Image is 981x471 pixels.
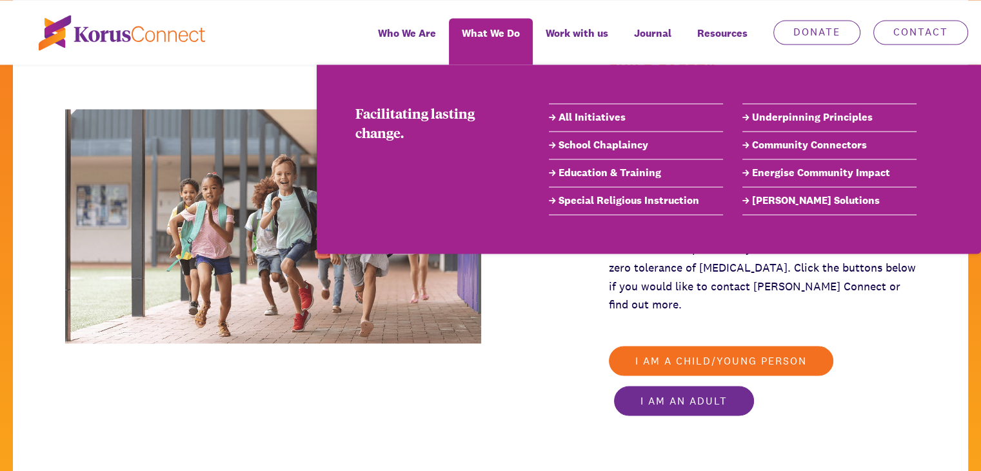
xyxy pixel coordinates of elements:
[634,24,671,43] span: Journal
[773,20,860,45] a: Donate
[742,137,917,153] a: Community Connectors
[449,18,533,65] a: What We Do
[365,18,449,65] a: Who We Are
[549,137,723,153] a: School Chaplaincy
[65,109,481,343] img: ddd56bcc-762e-4a4c-92a6-aa9ab8acacf6_kids+7+-+web+optimised-min.png
[549,193,723,208] a: Special Religious Instruction
[378,24,436,43] span: Who We Are
[549,110,723,125] a: All Initiatives
[621,18,684,65] a: Journal
[546,24,608,43] span: Work with us
[549,165,723,181] a: Education & Training
[873,20,968,45] a: Contact
[355,103,510,142] div: Facilitating lasting change.
[533,18,621,65] a: Work with us
[39,15,205,50] img: korus-connect%2Fc5177985-88d5-491d-9cd7-4a1febad1357_logo.svg
[742,165,917,181] a: Energise Community Impact
[684,18,760,65] div: Resources
[742,110,917,125] a: Underpinning Principles
[609,346,833,376] a: I am a child/young person
[614,386,754,416] a: I am an adult
[742,193,917,208] a: [PERSON_NAME] Solutions
[462,24,520,43] span: What We Do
